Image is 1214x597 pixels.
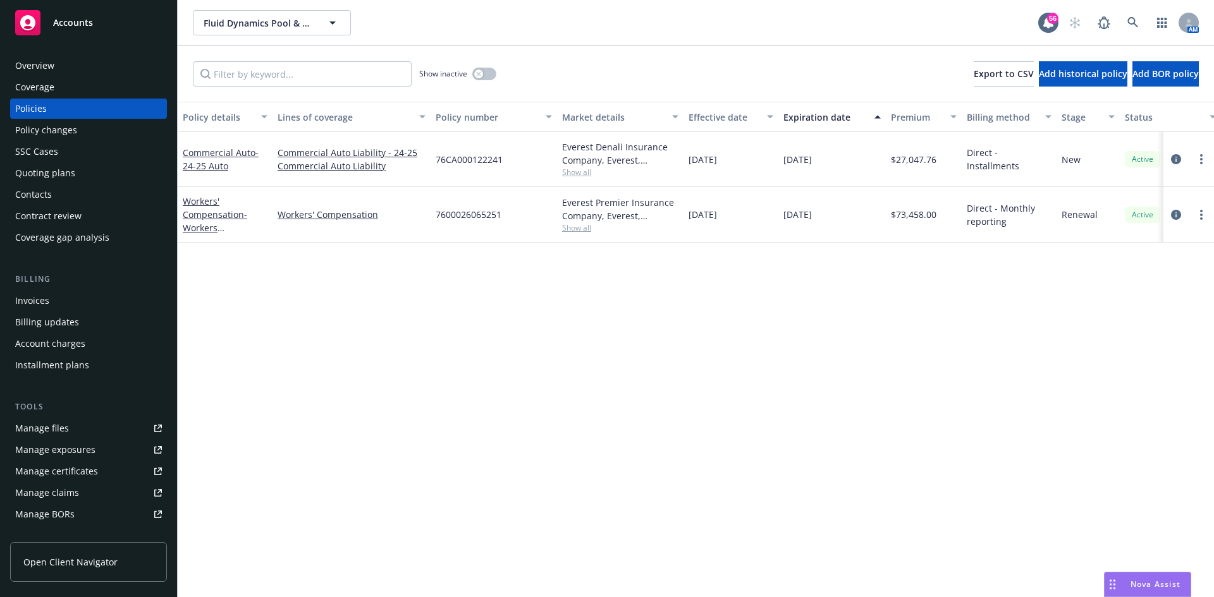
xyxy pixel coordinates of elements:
button: Effective date [684,102,778,132]
a: Workers' Compensation [183,195,260,260]
span: [DATE] [783,208,812,221]
a: Manage exposures [10,440,167,460]
a: Installment plans [10,355,167,375]
div: Effective date [689,111,759,124]
div: Lines of coverage [278,111,412,124]
div: Drag to move [1105,572,1120,596]
a: Billing updates [10,312,167,332]
a: Policies [10,99,167,119]
div: Contacts [15,184,52,205]
a: more [1194,207,1209,222]
span: Renewal [1062,208,1098,221]
span: Direct - Installments [967,146,1052,172]
div: Policy number [436,111,538,124]
div: Invoices [15,291,49,311]
button: Lines of coverage [273,102,431,132]
button: Add BOR policy [1132,61,1199,87]
div: 56 [1047,13,1058,24]
a: Account charges [10,334,167,354]
a: circleInformation [1168,152,1184,167]
span: [DATE] [689,208,717,221]
a: Quoting plans [10,163,167,183]
a: Manage claims [10,483,167,503]
span: Open Client Navigator [23,555,118,569]
span: Nova Assist [1131,579,1180,589]
a: Manage BORs [10,504,167,524]
div: Policy details [183,111,254,124]
button: Market details [557,102,684,132]
span: Active [1130,154,1155,165]
a: Summary of insurance [10,526,167,546]
a: SSC Cases [10,142,167,162]
a: Commercial Auto Liability - 24-25 Commercial Auto Liability [278,146,426,172]
span: Show all [562,222,678,233]
div: Stage [1062,111,1101,124]
div: Premium [891,111,943,124]
a: Coverage [10,77,167,97]
a: Commercial Auto [183,147,259,172]
div: Contract review [15,206,82,226]
a: Contract review [10,206,167,226]
span: Add BOR policy [1132,68,1199,80]
span: 7600026065251 [436,208,501,221]
div: Installment plans [15,355,89,375]
div: Policies [15,99,47,119]
a: Coverage gap analysis [10,227,167,248]
a: circleInformation [1168,207,1184,222]
span: Accounts [53,18,93,28]
a: Manage certificates [10,461,167,481]
div: Billing [10,273,167,286]
div: Billing method [967,111,1038,124]
div: Manage BORs [15,504,75,524]
div: Billing updates [15,312,79,332]
input: Filter by keyword... [193,61,412,87]
div: Manage exposures [15,440,95,460]
div: Summary of insurance [15,526,111,546]
a: Policy changes [10,120,167,140]
div: Manage claims [15,483,79,503]
button: Expiration date [778,102,886,132]
a: Manage files [10,418,167,438]
span: Add historical policy [1039,68,1127,80]
div: Quoting plans [15,163,75,183]
span: [DATE] [783,153,812,166]
div: Status [1125,111,1202,124]
a: Workers' Compensation [278,208,426,221]
button: Fluid Dynamics Pool & Spa [193,10,351,35]
div: Policy changes [15,120,77,140]
button: Stage [1057,102,1120,132]
span: Show inactive [419,68,467,79]
span: Export to CSV [974,68,1034,80]
span: Active [1130,209,1155,220]
span: Direct - Monthly reporting [967,202,1052,228]
div: Tools [10,401,167,413]
div: SSC Cases [15,142,58,162]
div: Coverage [15,77,54,97]
button: Policy number [431,102,557,132]
a: Search [1120,10,1146,35]
button: Policy details [178,102,273,132]
button: Billing method [962,102,1057,132]
span: Show all [562,167,678,178]
div: Market details [562,111,665,124]
div: Overview [15,56,54,76]
button: Nova Assist [1104,572,1191,597]
span: Fluid Dynamics Pool & Spa [204,16,313,30]
span: $27,047.76 [891,153,936,166]
a: Start snowing [1062,10,1088,35]
button: Premium [886,102,962,132]
div: Manage certificates [15,461,98,481]
div: Account charges [15,334,85,354]
a: Contacts [10,184,167,205]
span: $73,458.00 [891,208,936,221]
button: Add historical policy [1039,61,1127,87]
a: Switch app [1150,10,1175,35]
a: Overview [10,56,167,76]
div: Everest Denali Insurance Company, Everest, Arrowhead General Insurance Agency, Inc. [562,140,678,167]
div: Expiration date [783,111,867,124]
a: Accounts [10,5,167,40]
span: 76CA000122241 [436,153,503,166]
a: more [1194,152,1209,167]
div: Manage files [15,418,69,438]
